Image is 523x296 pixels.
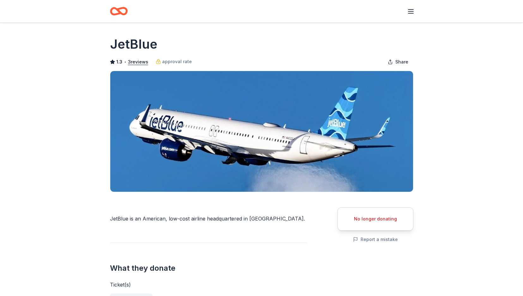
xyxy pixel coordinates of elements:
[110,263,307,273] h2: What they donate
[383,56,413,68] button: Share
[162,58,192,65] span: approval rate
[110,35,157,53] h1: JetBlue
[116,58,122,66] span: 1.3
[353,236,398,243] button: Report a mistake
[395,58,408,66] span: Share
[110,71,413,192] img: Image for JetBlue
[110,4,128,19] a: Home
[345,215,405,223] div: No longer donating
[124,59,126,64] span: •
[128,58,148,66] button: 3reviews
[110,215,307,222] div: JetBlue is an American, low-cost airline headquartered in [GEOGRAPHIC_DATA].
[156,58,192,65] a: approval rate
[110,281,307,288] div: Ticket(s)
